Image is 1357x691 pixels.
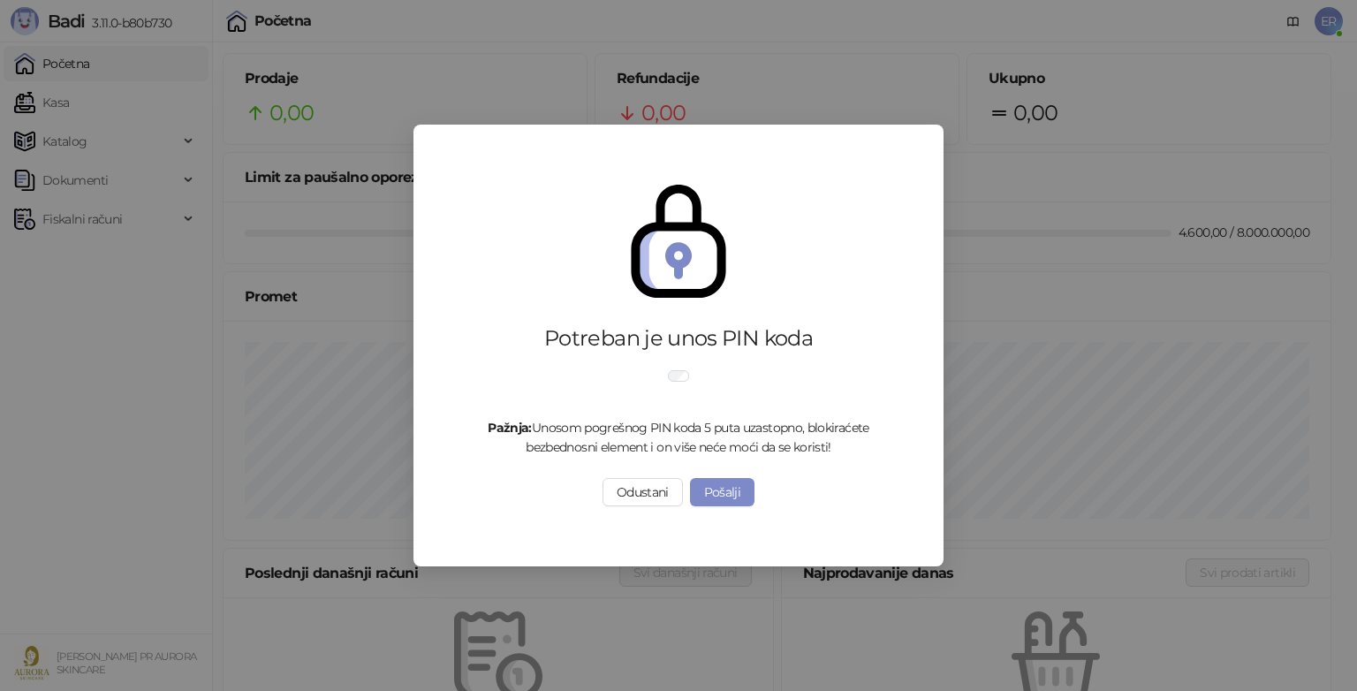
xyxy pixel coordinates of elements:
[488,420,532,436] strong: Pažnja:
[463,418,894,457] div: Unosom pogrešnog PIN koda 5 puta uzastopno, blokiraćete bezbednosni element i on više neće moći d...
[690,478,755,506] button: Pošalji
[603,478,683,506] button: Odustani
[463,324,894,353] div: Potreban je unos PIN koda
[622,185,735,298] img: secure.svg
